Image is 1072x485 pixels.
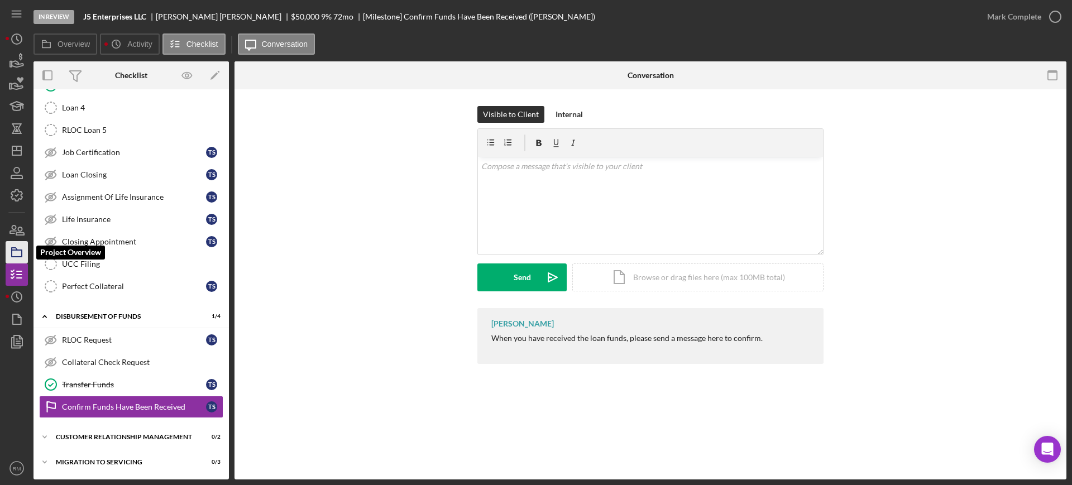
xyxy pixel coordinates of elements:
[200,313,221,320] div: 1 / 4
[156,12,291,21] div: [PERSON_NAME] [PERSON_NAME]
[206,214,217,225] div: T S
[62,193,206,201] div: Assignment Of Life Insurance
[321,12,332,21] div: 9 %
[39,208,223,231] a: Life InsuranceTS
[56,313,193,320] div: Disbursement of Funds
[39,329,223,351] a: RLOC RequestTS
[200,459,221,465] div: 0 / 3
[206,169,217,180] div: T S
[976,6,1066,28] button: Mark Complete
[39,141,223,164] a: Job CertificationTS
[291,12,319,21] div: $50,000
[477,106,544,123] button: Visible to Client
[39,275,223,297] a: Perfect CollateralTS
[206,334,217,345] div: T S
[39,74,223,97] a: Loan 3
[39,373,223,396] a: Transfer FundsTS
[39,186,223,208] a: Assignment Of Life InsuranceTS
[62,237,206,246] div: Closing Appointment
[39,396,223,418] a: Confirm Funds Have Been ReceivedTS
[39,97,223,119] a: Loan 4
[39,119,223,141] a: RLOC Loan 5
[62,215,206,224] div: Life Insurance
[62,358,223,367] div: Collateral Check Request
[491,319,554,328] div: [PERSON_NAME]
[262,40,308,49] label: Conversation
[333,12,353,21] div: 72 mo
[186,40,218,49] label: Checklist
[62,282,206,291] div: Perfect Collateral
[62,103,223,112] div: Loan 4
[206,281,217,292] div: T S
[206,236,217,247] div: T S
[33,33,97,55] button: Overview
[62,170,206,179] div: Loan Closing
[628,71,674,80] div: Conversation
[200,434,221,440] div: 0 / 2
[206,379,217,390] div: T S
[477,263,567,291] button: Send
[39,164,223,186] a: Loan ClosingTS
[39,351,223,373] a: Collateral Check Request
[206,401,217,412] div: T S
[13,465,21,472] text: RM
[56,459,193,465] div: Migration to Servicing
[83,12,146,21] b: J5 Enterprises LLC
[33,10,74,24] div: In Review
[62,335,206,344] div: RLOC Request
[550,106,588,123] button: Internal
[206,191,217,203] div: T S
[62,148,206,157] div: Job Certification
[162,33,226,55] button: Checklist
[556,106,583,123] div: Internal
[62,260,223,268] div: UCC Filing
[39,231,223,253] a: Closing AppointmentTS
[238,33,315,55] button: Conversation
[39,253,223,275] a: UCC Filing
[127,40,152,49] label: Activity
[100,33,159,55] button: Activity
[62,402,206,411] div: Confirm Funds Have Been Received
[115,71,147,80] div: Checklist
[987,6,1041,28] div: Mark Complete
[62,380,206,389] div: Transfer Funds
[363,12,595,21] div: [Milestone] Confirm Funds Have Been Received ([PERSON_NAME])
[6,457,28,479] button: RM
[491,334,763,343] div: When you have received the loan funds, please send a message here to confirm.
[206,147,217,158] div: T S
[483,106,539,123] div: Visible to Client
[1034,436,1061,463] div: Open Intercom Messenger
[514,263,531,291] div: Send
[62,126,223,135] div: RLOC Loan 5
[58,40,90,49] label: Overview
[56,434,193,440] div: Customer Relationship Management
